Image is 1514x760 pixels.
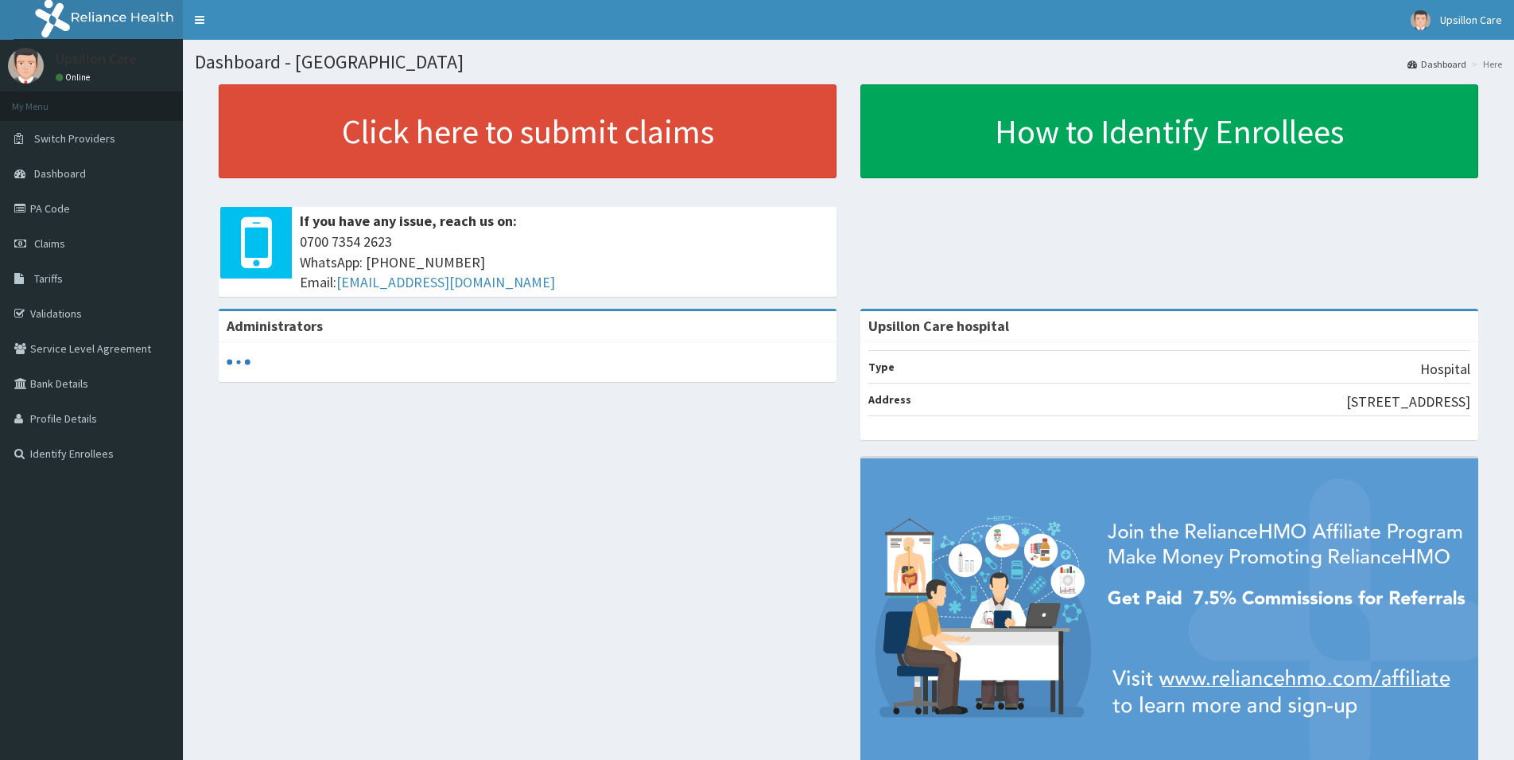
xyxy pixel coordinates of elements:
a: Click here to submit claims [219,84,837,178]
b: Type [868,360,895,374]
span: Tariffs [34,271,63,286]
p: [STREET_ADDRESS] [1346,392,1470,412]
p: Hospital [1420,359,1470,380]
span: Switch Providers [34,131,115,146]
li: Here [1468,57,1502,71]
span: Claims [34,236,65,251]
a: Dashboard [1407,57,1466,71]
a: Online [56,72,94,83]
b: Address [868,392,911,407]
b: If you have any issue, reach us on: [300,212,517,230]
span: 0700 7354 2623 WhatsApp: [PHONE_NUMBER] Email: [300,232,829,293]
strong: Upsillon Care hospital [868,317,1009,335]
b: Administrators [227,317,323,335]
img: User Image [8,48,44,84]
a: How to Identify Enrollees [860,84,1478,178]
p: Upsillon Care [56,52,137,66]
a: [EMAIL_ADDRESS][DOMAIN_NAME] [336,273,555,291]
h1: Dashboard - [GEOGRAPHIC_DATA] [195,52,1502,72]
svg: audio-loading [227,350,250,374]
span: Dashboard [34,166,86,181]
img: User Image [1411,10,1431,30]
span: Upsillon Care [1440,13,1502,27]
